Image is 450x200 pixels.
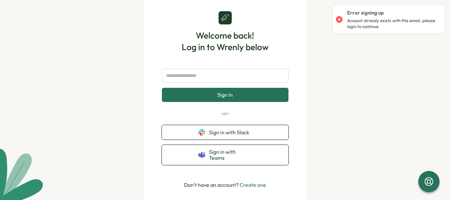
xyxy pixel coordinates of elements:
[347,9,384,17] p: Error signing up
[162,125,288,140] button: Sign in with Slack
[209,149,252,161] span: Sign in with Teams
[217,92,233,98] span: Sign in
[162,145,288,165] button: Sign in with Teams
[162,110,288,117] p: -or-
[240,182,266,188] a: Create one
[209,129,252,135] span: Sign in with Slack
[184,181,266,189] p: Don't have an account?
[182,30,269,53] h1: Welcome back! Log in to Wrenly below
[347,18,438,29] p: Account already exists with this email, please login to continue
[162,88,288,102] button: Sign in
